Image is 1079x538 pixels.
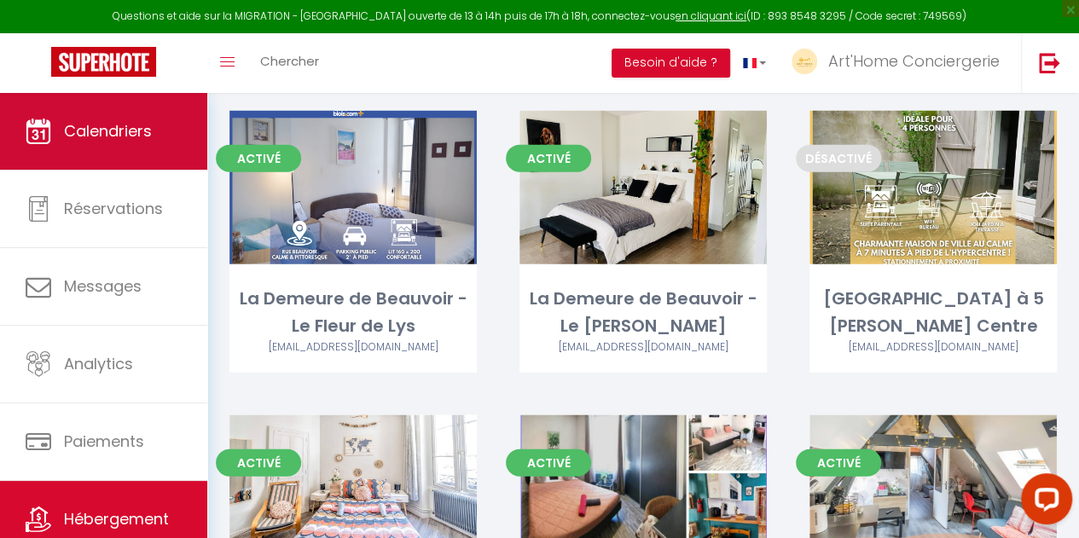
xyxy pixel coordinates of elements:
[882,475,984,509] a: Editer
[676,9,746,23] a: en cliquant ici
[216,145,301,172] span: Activé
[506,449,591,477] span: Activé
[247,33,332,93] a: Chercher
[882,171,984,205] a: Editer
[796,449,881,477] span: Activé
[592,475,694,509] a: Editer
[506,145,591,172] span: Activé
[592,171,694,205] a: Editer
[779,33,1021,93] a: ... Art'Home Conciergerie
[302,475,404,509] a: Editer
[64,275,142,297] span: Messages
[229,286,477,339] div: La Demeure de Beauvoir - Le Fleur de Lys
[302,171,404,205] a: Editer
[612,49,730,78] button: Besoin d'aide ?
[828,50,1000,72] span: Art'Home Conciergerie
[260,52,319,70] span: Chercher
[1039,52,1060,73] img: logout
[809,339,1057,356] div: Airbnb
[64,120,152,142] span: Calendriers
[792,49,817,74] img: ...
[1007,466,1079,538] iframe: LiveChat chat widget
[519,339,767,356] div: Airbnb
[229,339,477,356] div: Airbnb
[64,353,133,374] span: Analytics
[796,145,881,172] span: Désactivé
[216,449,301,477] span: Activé
[64,508,169,529] span: Hébergement
[64,198,163,219] span: Réservations
[519,286,767,339] div: La Demeure de Beauvoir - Le [PERSON_NAME]
[64,431,144,452] span: Paiements
[809,286,1057,339] div: [GEOGRAPHIC_DATA] à 5 [PERSON_NAME] Centre
[51,47,156,77] img: Super Booking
